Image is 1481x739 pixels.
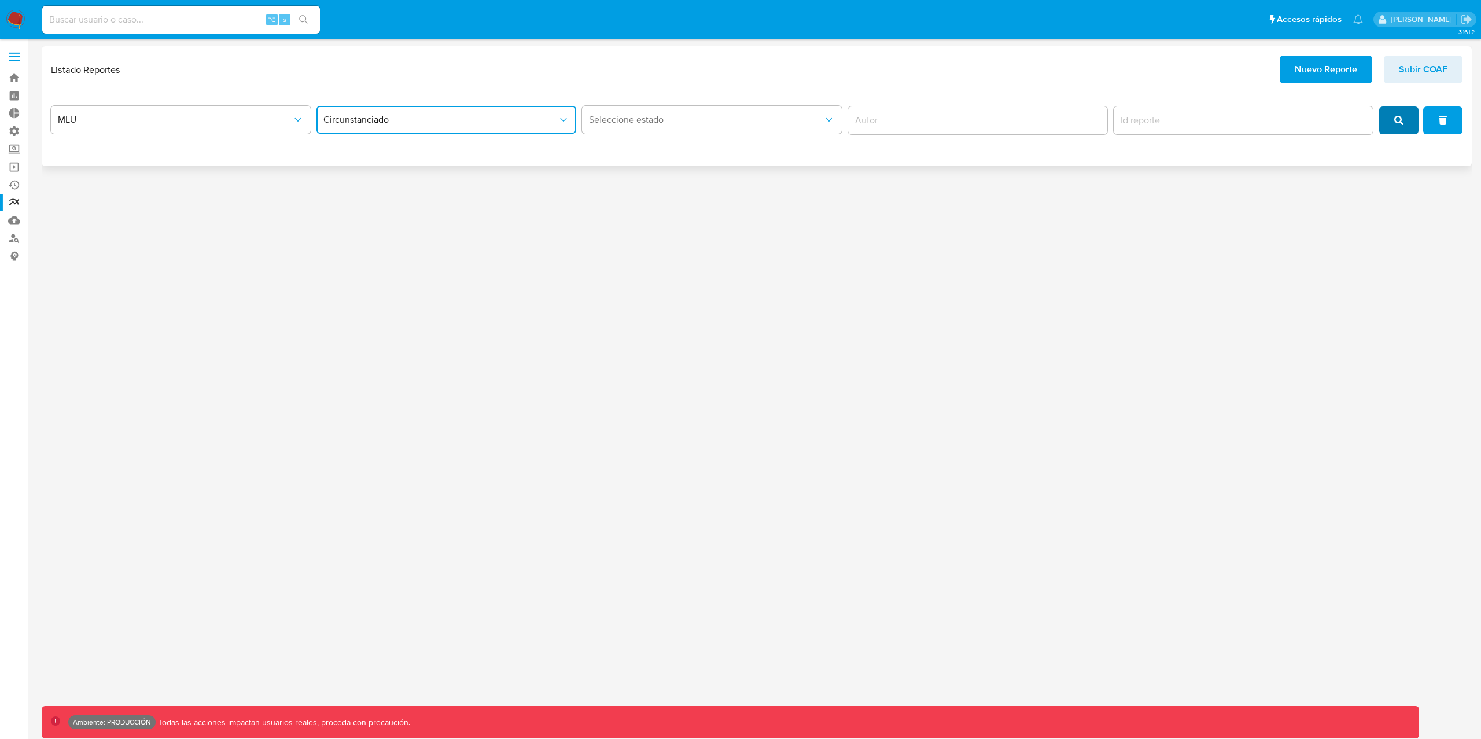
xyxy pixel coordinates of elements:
[283,14,286,25] span: s
[292,12,315,28] button: search-icon
[156,717,410,728] p: Todas las acciones impactan usuarios reales, proceda con precaución.
[1353,14,1363,24] a: Notificaciones
[1460,13,1472,25] a: Salir
[267,14,276,25] span: ⌥
[1391,14,1456,25] p: leidy.martinez@mercadolibre.com.co
[73,720,151,725] p: Ambiente: PRODUCCIÓN
[1277,13,1342,25] span: Accesos rápidos
[42,12,320,27] input: Buscar usuario o caso...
